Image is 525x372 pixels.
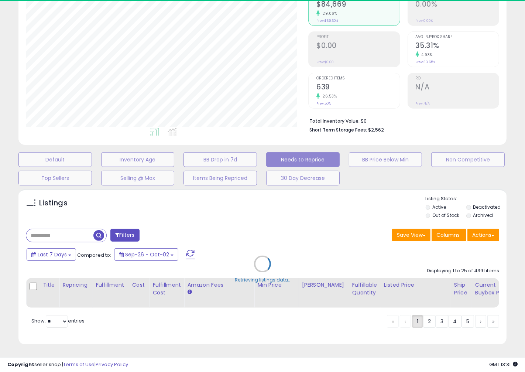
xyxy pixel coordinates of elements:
span: Ordered Items [316,76,399,81]
h2: 35.31% [416,41,499,51]
a: Terms of Use [63,361,95,368]
li: $0 [309,116,494,125]
button: Non Competitive [431,152,505,167]
span: ROI [416,76,499,81]
small: 26.53% [320,93,337,99]
button: Items Being Repriced [183,171,257,185]
small: Prev: 0.00% [416,18,433,23]
span: $2,562 [368,126,384,133]
button: Inventory Age [101,152,175,167]
small: Prev: 505 [316,101,331,106]
button: Top Sellers [18,171,92,185]
h2: N/A [416,83,499,93]
span: Avg. Buybox Share [416,35,499,39]
button: BB Drop in 7d [183,152,257,167]
small: Prev: $0.00 [316,60,334,64]
strong: Copyright [7,361,34,368]
b: Total Inventory Value: [309,118,360,124]
button: Default [18,152,92,167]
b: Short Term Storage Fees: [309,127,367,133]
h2: 639 [316,83,399,93]
small: 29.06% [320,11,337,16]
span: Profit [316,35,399,39]
small: 4.93% [419,52,433,58]
button: Selling @ Max [101,171,175,185]
small: Prev: 33.65% [416,60,436,64]
h2: $0.00 [316,41,399,51]
small: Prev: N/A [416,101,430,106]
small: Prev: $65,604 [316,18,338,23]
div: Retrieving listings data.. [235,277,290,283]
div: seller snap | | [7,361,128,368]
span: 2025-10-10 13:31 GMT [489,361,518,368]
a: Privacy Policy [96,361,128,368]
button: Needs to Reprice [266,152,340,167]
button: BB Price Below Min [349,152,422,167]
button: 30 Day Decrease [266,171,340,185]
